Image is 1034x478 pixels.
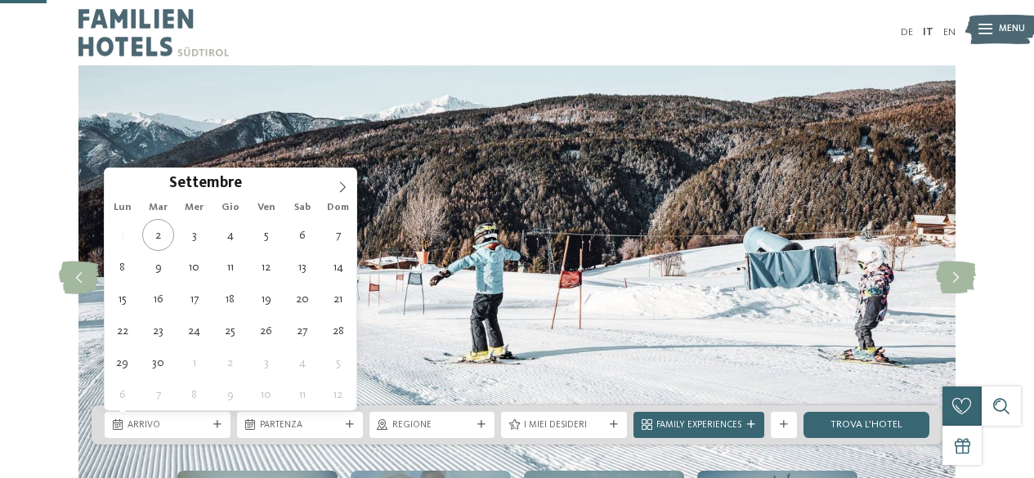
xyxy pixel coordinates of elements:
[923,27,933,38] a: IT
[242,174,296,191] input: Year
[286,251,318,283] span: Settembre 13, 2025
[322,251,354,283] span: Settembre 14, 2025
[250,251,282,283] span: Settembre 12, 2025
[214,251,246,283] span: Settembre 11, 2025
[178,346,210,378] span: Ottobre 1, 2025
[284,203,320,213] span: Sab
[106,283,138,315] span: Settembre 15, 2025
[286,315,318,346] span: Settembre 27, 2025
[322,346,354,378] span: Ottobre 5, 2025
[106,378,138,410] span: Ottobre 6, 2025
[250,219,282,251] span: Settembre 5, 2025
[392,419,472,432] span: Regione
[286,378,318,410] span: Ottobre 11, 2025
[178,315,210,346] span: Settembre 24, 2025
[656,419,741,432] span: Family Experiences
[943,27,956,38] a: EN
[999,23,1025,36] span: Menu
[106,315,138,346] span: Settembre 22, 2025
[169,176,242,192] span: Settembre
[214,219,246,251] span: Settembre 4, 2025
[178,283,210,315] span: Settembre 17, 2025
[142,346,174,378] span: Settembre 30, 2025
[250,346,282,378] span: Ottobre 3, 2025
[106,219,138,251] span: Settembre 1, 2025
[260,419,340,432] span: Partenza
[142,251,174,283] span: Settembre 9, 2025
[248,203,284,213] span: Ven
[322,378,354,410] span: Ottobre 12, 2025
[214,346,246,378] span: Ottobre 2, 2025
[177,203,213,213] span: Mer
[178,219,210,251] span: Settembre 3, 2025
[142,283,174,315] span: Settembre 16, 2025
[214,378,246,410] span: Ottobre 9, 2025
[524,419,604,432] span: I miei desideri
[105,203,141,213] span: Lun
[214,283,246,315] span: Settembre 18, 2025
[322,315,354,346] span: Settembre 28, 2025
[250,283,282,315] span: Settembre 19, 2025
[213,203,248,213] span: Gio
[322,283,354,315] span: Settembre 21, 2025
[320,203,356,213] span: Dom
[178,378,210,410] span: Ottobre 8, 2025
[142,315,174,346] span: Settembre 23, 2025
[286,346,318,378] span: Ottobre 4, 2025
[142,219,174,251] span: Settembre 2, 2025
[322,219,354,251] span: Settembre 7, 2025
[106,251,138,283] span: Settembre 8, 2025
[214,315,246,346] span: Settembre 25, 2025
[286,283,318,315] span: Settembre 20, 2025
[250,315,282,346] span: Settembre 26, 2025
[250,378,282,410] span: Ottobre 10, 2025
[178,251,210,283] span: Settembre 10, 2025
[286,219,318,251] span: Settembre 6, 2025
[901,27,913,38] a: DE
[106,346,138,378] span: Settembre 29, 2025
[128,419,208,432] span: Arrivo
[803,412,929,438] a: trova l’hotel
[141,203,177,213] span: Mar
[142,378,174,410] span: Ottobre 7, 2025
